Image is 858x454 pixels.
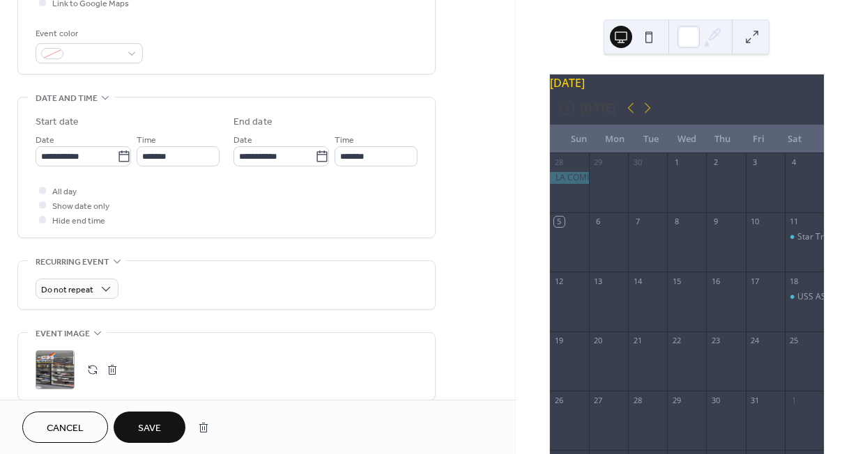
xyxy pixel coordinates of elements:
div: 31 [750,395,760,405]
div: 16 [710,276,721,286]
div: Sat [776,125,813,153]
span: All day [52,185,77,199]
div: 30 [710,395,721,405]
div: 3 [750,157,760,168]
div: Start date [36,115,79,130]
div: USS ASTRAEUS GAME NIGHT! [785,291,824,303]
div: 20 [593,336,604,346]
div: 6 [593,217,604,227]
div: End date [233,115,273,130]
div: 28 [554,157,565,168]
div: 5 [554,217,565,227]
div: 23 [710,336,721,346]
div: 28 [632,395,643,405]
span: Cancel [47,421,84,436]
div: 26 [554,395,565,405]
div: Thu [705,125,741,153]
div: Sun [561,125,597,153]
div: 17 [750,276,760,286]
div: 9 [710,217,721,227]
button: Cancel [22,412,108,443]
div: 12 [554,276,565,286]
div: 14 [632,276,643,286]
div: 1 [671,157,682,168]
div: [DATE] [550,75,824,91]
span: Time [137,133,156,148]
span: Date [36,133,54,148]
span: Show date only [52,199,109,214]
div: 29 [671,395,682,405]
div: 18 [789,276,799,286]
div: 30 [632,157,643,168]
span: Date and time [36,91,98,106]
div: 19 [554,336,565,346]
span: Recurring event [36,255,109,269]
div: 21 [632,336,643,346]
div: 22 [671,336,682,346]
div: 29 [593,157,604,168]
span: Do not repeat [41,282,93,298]
div: 25 [789,336,799,346]
div: 15 [671,276,682,286]
div: Event color [36,26,140,41]
button: Save [114,412,185,443]
div: 7 [632,217,643,227]
div: 4 [789,157,799,168]
div: 2 [710,157,721,168]
span: Hide end time [52,214,105,228]
span: Time [335,133,354,148]
div: Star Trek BINGO! for Charity [785,231,824,243]
div: 13 [593,276,604,286]
div: Mon [597,125,633,153]
div: 11 [789,217,799,227]
div: LA COMIC CON [550,172,589,184]
div: Tue [633,125,669,153]
div: ; [36,350,75,389]
span: Date [233,133,252,148]
div: 10 [750,217,760,227]
span: Save [138,421,161,436]
div: 24 [750,336,760,346]
div: Wed [668,125,705,153]
div: 27 [593,395,604,405]
span: Event image [36,327,90,341]
div: 8 [671,217,682,227]
div: 1 [789,395,799,405]
div: Fri [741,125,777,153]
